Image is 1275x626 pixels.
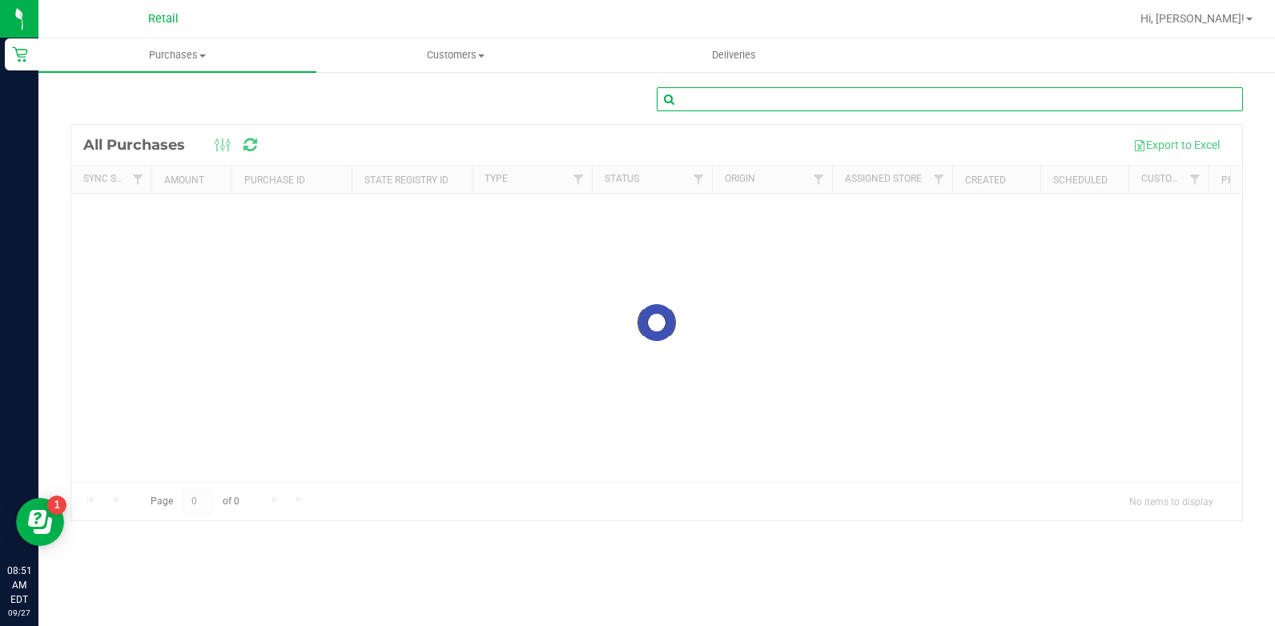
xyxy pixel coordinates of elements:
p: 08:51 AM EDT [7,564,31,607]
a: Deliveries [595,38,873,72]
span: Purchases [38,48,316,62]
span: Hi, [PERSON_NAME]! [1140,12,1245,25]
a: Purchases [38,38,316,72]
iframe: Resource center [16,498,64,546]
a: Customers [316,38,594,72]
span: Retail [148,12,179,26]
p: 09/27 [7,607,31,619]
input: Search Purchase ID, Original ID, State Registry ID or Customer Name... [657,87,1243,111]
span: Deliveries [690,48,778,62]
iframe: Resource center unread badge [47,496,66,515]
span: Customers [317,48,593,62]
inline-svg: Retail [12,46,28,62]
